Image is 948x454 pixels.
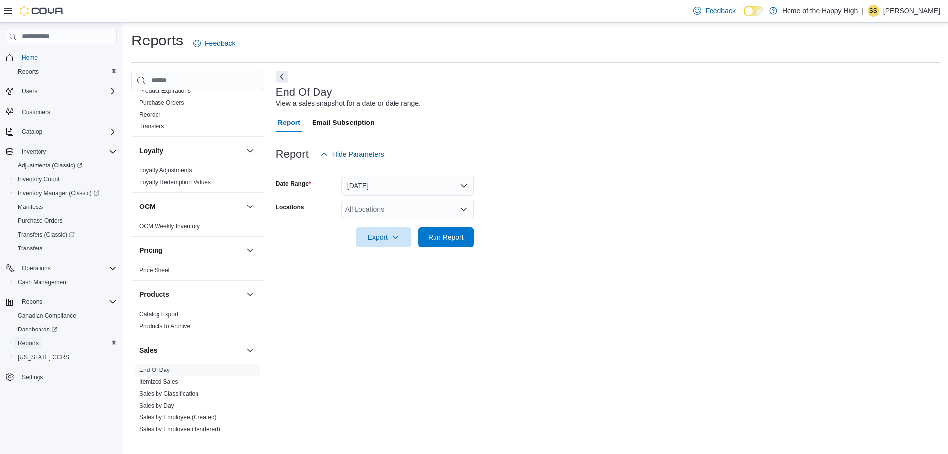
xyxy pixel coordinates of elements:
a: Sales by Classification [139,390,198,397]
button: Customers [2,104,120,119]
span: Cash Management [14,276,117,288]
span: Operations [18,262,117,274]
span: Settings [18,371,117,383]
a: Reorder [139,111,160,118]
button: Run Report [418,227,474,247]
span: Reports [14,66,117,78]
span: End Of Day [139,366,170,374]
span: Reports [18,296,117,308]
button: Inventory [18,146,50,158]
span: Product Expirations [139,87,191,95]
a: Purchase Orders [14,215,67,227]
span: Canadian Compliance [18,312,76,320]
button: Next [276,71,288,83]
span: Inventory Count [14,173,117,185]
span: Feedback [205,39,235,48]
a: Price Sheet [139,267,170,274]
span: Washington CCRS [14,351,117,363]
div: OCM [131,220,264,236]
a: Feedback [189,34,239,53]
button: Operations [18,262,55,274]
span: Inventory [22,148,46,156]
span: Adjustments (Classic) [18,162,82,169]
a: Loyalty Adjustments [139,167,192,174]
span: Feedback [705,6,735,16]
button: OCM [139,202,242,211]
span: Home [18,51,117,64]
span: Inventory Manager (Classic) [18,189,99,197]
a: Products to Archive [139,323,190,330]
span: Sales by Day [139,402,174,410]
a: Transfers (Classic) [10,228,120,242]
span: Products to Archive [139,322,190,330]
img: Cova [20,6,64,16]
h3: Report [276,148,309,160]
a: Feedback [689,1,739,21]
button: Catalog [2,125,120,139]
span: Export [362,227,405,247]
span: Report [278,113,300,132]
span: [US_STATE] CCRS [18,353,69,361]
span: Reports [14,337,117,349]
label: Locations [276,204,304,211]
button: Products [139,289,242,299]
span: Loyalty Adjustments [139,166,192,174]
h3: End Of Day [276,86,332,98]
p: [PERSON_NAME] [883,5,940,17]
span: Itemized Sales [139,378,178,386]
button: Pricing [244,245,256,256]
a: Dashboards [14,324,61,335]
button: Canadian Compliance [10,309,120,323]
nav: Complex example [6,46,117,410]
a: Manifests [14,201,47,213]
div: Products [131,308,264,336]
a: Sales by Employee (Tendered) [139,426,220,433]
a: Canadian Compliance [14,310,80,322]
span: Inventory Manager (Classic) [14,187,117,199]
span: Price Sheet [139,266,170,274]
button: Pricing [139,246,242,255]
div: Loyalty [131,165,264,192]
button: Users [2,84,120,98]
button: Operations [2,261,120,275]
span: Operations [22,264,51,272]
button: Manifests [10,200,120,214]
span: Purchase Orders [139,99,184,107]
a: Purchase Orders [139,99,184,106]
span: Catalog [22,128,42,136]
button: Reports [18,296,46,308]
span: Reports [22,298,42,306]
a: Catalog Export [139,311,178,318]
button: Users [18,85,41,97]
span: Transfers [14,243,117,254]
span: Adjustments (Classic) [14,160,117,171]
span: SS [869,5,877,17]
span: Users [22,87,37,95]
a: Inventory Count [14,173,64,185]
span: Customers [18,105,117,118]
a: Inventory Manager (Classic) [10,186,120,200]
a: Cash Management [14,276,72,288]
h3: Sales [139,345,158,355]
a: Dashboards [10,323,120,336]
p: Home of the Happy High [782,5,858,17]
a: Itemized Sales [139,378,178,385]
a: Adjustments (Classic) [14,160,86,171]
button: Settings [2,370,120,384]
button: [DATE] [341,176,474,196]
span: Catalog [18,126,117,138]
button: Cash Management [10,275,120,289]
button: Open list of options [460,206,468,213]
a: Reports [14,337,42,349]
a: Transfers [14,243,46,254]
a: Inventory Manager (Classic) [14,187,103,199]
button: Loyalty [139,146,242,156]
span: Manifests [14,201,117,213]
a: Settings [18,371,47,383]
span: Transfers (Classic) [14,229,117,241]
span: Home [22,54,38,62]
span: Catalog Export [139,310,178,318]
span: Sales by Employee (Tendered) [139,425,220,433]
input: Dark Mode [744,6,764,16]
